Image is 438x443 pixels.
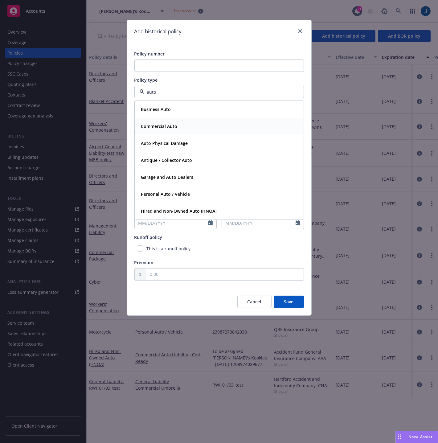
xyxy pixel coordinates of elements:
svg: Calendar [208,220,213,225]
strong: Personal Auto / Vehicle [141,191,190,197]
button: Cancel [237,296,272,308]
span: Policy number [134,51,165,57]
span: Nova Assist [408,434,433,439]
strong: Business Auto [141,106,171,112]
a: close [297,27,304,35]
span: Runoff policy [134,234,162,240]
div: This is a runoff policy [134,243,304,254]
strong: Garage and Auto Dealers [141,174,194,180]
strong: Antique / Collector Auto [141,157,192,163]
input: MM/DD/YYYY [222,217,296,229]
strong: Auto Physical Damage [141,140,188,146]
span: Save [284,299,294,305]
button: Nova Assist [395,431,438,443]
svg: Calendar [296,220,300,225]
span: Policy type [134,77,158,83]
input: Filter by keyword [145,89,291,95]
button: Save [274,296,304,308]
strong: Commercial Auto [141,123,178,129]
input: MM/DD/YYYY [135,217,208,229]
div: Drag to move [396,431,403,443]
input: 0.00 [146,269,304,280]
strong: Hired and Non-Owned Auto (HNOA) [141,208,217,214]
span: Cancel [248,299,261,305]
span: Premium [134,260,154,265]
h1: Add historical policy [134,27,182,35]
